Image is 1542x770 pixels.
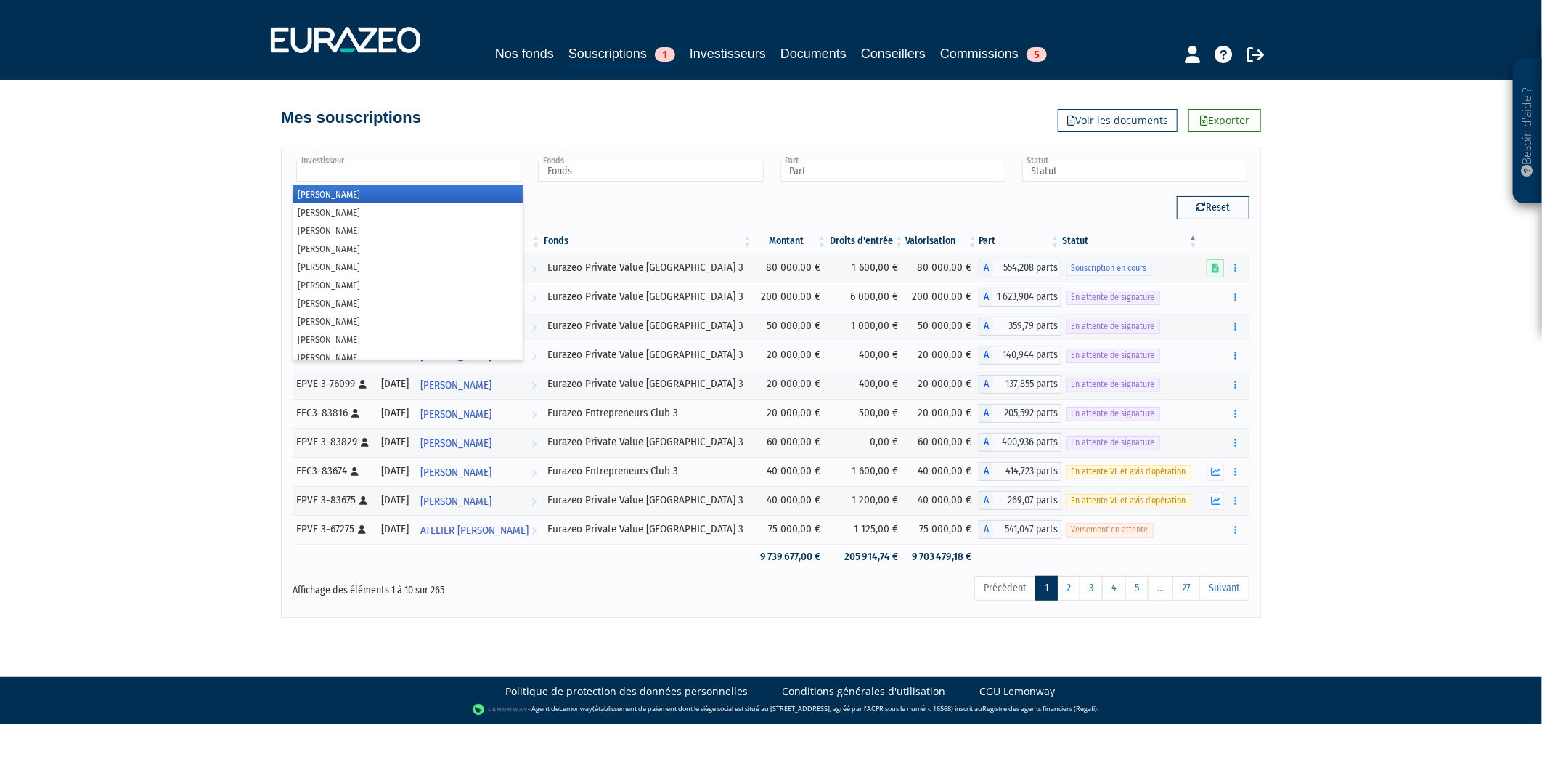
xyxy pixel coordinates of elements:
div: Eurazeo Entrepreneurs Club 3 [547,405,749,421]
td: 40 000,00 € [905,486,979,515]
div: - Agent de (établissement de paiement dont le siège social est situé au [STREET_ADDRESS], agréé p... [15,702,1527,717]
td: 40 000,00 € [754,457,828,486]
th: Droits d'entrée: activer pour trier la colonne par ordre croissant [828,229,905,254]
td: 80 000,00 € [905,254,979,283]
span: 554,208 parts [993,259,1061,277]
td: 0,00 € [828,428,905,457]
span: En attente de signature [1066,436,1160,450]
td: 20 000,00 € [754,341,828,370]
div: A - Eurazeo Private Value Europe 3 [979,520,1061,539]
div: Eurazeo Private Value [GEOGRAPHIC_DATA] 3 [547,260,749,275]
td: 20 000,00 € [754,370,828,399]
a: CGU Lemonway [979,684,1055,699]
h4: Mes souscriptions [281,109,421,126]
a: [PERSON_NAME] [415,457,542,486]
span: 414,723 parts [993,462,1061,481]
img: logo-lemonway.png [473,702,529,717]
span: Versement en attente [1066,523,1154,537]
div: Eurazeo Private Value [GEOGRAPHIC_DATA] 3 [547,318,749,333]
span: 5 [1027,47,1047,62]
td: 9 703 479,18 € [905,544,979,570]
div: [DATE] [381,376,409,392]
div: A - Eurazeo Private Value Europe 3 [979,491,1061,510]
div: Eurazeo Private Value [GEOGRAPHIC_DATA] 3 [547,434,749,450]
td: 80 000,00 € [754,254,828,283]
div: Eurazeo Private Value [GEOGRAPHIC_DATA] 3 [547,493,749,508]
span: 541,047 parts [993,520,1061,539]
div: A - Eurazeo Entrepreneurs Club 3 [979,462,1061,481]
span: En attente de signature [1066,378,1160,392]
li: [PERSON_NAME] [293,294,523,312]
td: 50 000,00 € [905,312,979,341]
img: 1732889491-logotype_eurazeo_blanc_rvb.png [271,27,420,53]
a: 5 [1125,576,1149,601]
a: ATELIER [PERSON_NAME] [415,515,542,544]
span: En attente de signature [1066,349,1160,362]
a: 27 [1172,576,1200,601]
div: EPVE 3-67275 [296,522,371,537]
td: 400,00 € [828,341,905,370]
i: Voir l'investisseur [531,343,537,370]
div: Eurazeo Private Value [GEOGRAPHIC_DATA] 3 [547,522,749,537]
th: Fonds: activer pour trier la colonne par ordre croissant [542,229,754,254]
div: A - Eurazeo Private Value Europe 3 [979,259,1061,277]
span: En attente de signature [1066,407,1160,421]
a: Investisseurs [690,44,766,64]
span: A [979,259,993,277]
td: 1 000,00 € [828,312,905,341]
td: 1 600,00 € [828,457,905,486]
span: A [979,375,993,394]
span: Souscription en cours [1066,262,1152,275]
span: [PERSON_NAME] [420,401,491,428]
span: 137,855 parts [993,375,1061,394]
li: [PERSON_NAME] [293,258,523,276]
i: Voir l'investisseur [531,488,537,515]
span: 400,936 parts [993,433,1061,452]
span: A [979,346,993,365]
span: En attente de signature [1066,320,1160,333]
a: Suivant [1199,576,1249,601]
span: 269,07 parts [993,491,1061,510]
td: 1 600,00 € [828,254,905,283]
span: 205,592 parts [993,404,1061,423]
a: Souscriptions1 [568,44,675,66]
a: [PERSON_NAME] [415,428,542,457]
span: 359,79 parts [993,317,1061,336]
td: 200 000,00 € [754,283,828,312]
i: Voir l'investisseur [531,517,537,544]
div: A - Eurazeo Private Value Europe 3 [979,317,1061,336]
a: Exporter [1188,109,1261,132]
div: A - Eurazeo Private Value Europe 3 [979,375,1061,394]
th: Montant: activer pour trier la colonne par ordre croissant [754,229,828,254]
div: [DATE] [381,463,409,479]
a: Nos fonds [495,44,554,64]
div: EPVE 3-83675 [296,493,371,508]
i: Voir l'investisseur [531,372,537,399]
th: Statut : activer pour trier la colonne par ordre d&eacute;croissant [1061,229,1199,254]
div: Eurazeo Entrepreneurs Club 3 [547,463,749,479]
a: Voir les documents [1058,109,1178,132]
div: A - Eurazeo Entrepreneurs Club 3 [979,404,1061,423]
i: [Français] Personne physique [361,438,369,447]
i: [Français] Personne physique [358,525,366,534]
i: Voir l'investisseur [531,285,537,312]
td: 40 000,00 € [905,457,979,486]
td: 20 000,00 € [754,399,828,428]
li: [PERSON_NAME] [293,276,523,294]
td: 400,00 € [828,370,905,399]
li: [PERSON_NAME] [293,222,523,240]
td: 20 000,00 € [905,370,979,399]
i: Voir l'investisseur [531,459,537,486]
span: A [979,317,993,336]
span: 140,944 parts [993,346,1061,365]
td: 40 000,00 € [754,486,828,515]
td: 205 914,74 € [828,544,905,570]
a: 2 [1057,576,1080,601]
a: Commissions5 [940,44,1047,64]
td: 500,00 € [828,399,905,428]
span: A [979,404,993,423]
span: [PERSON_NAME] [420,430,491,457]
a: [PERSON_NAME] [415,370,542,399]
div: EEC3-83816 [296,405,371,421]
span: En attente de signature [1066,291,1160,304]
